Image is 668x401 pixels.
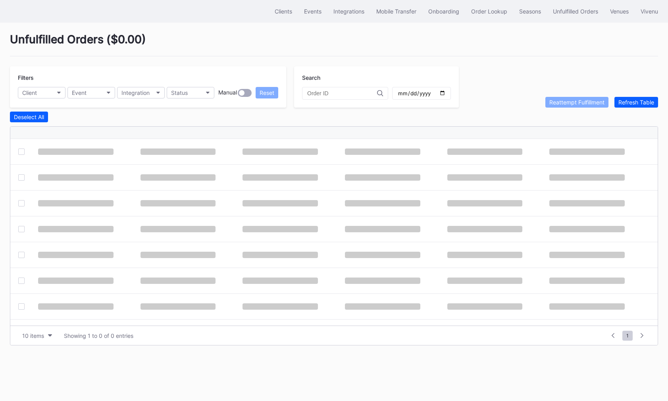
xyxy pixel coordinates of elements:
button: Onboarding [422,4,465,19]
button: Venues [604,4,635,19]
div: Clients [275,8,292,15]
input: Order ID [307,90,377,96]
div: Refresh Table [618,99,654,106]
div: Deselect All [14,114,44,120]
span: 1 [622,331,633,341]
div: Status [171,89,188,96]
button: Unfulfilled Orders [547,4,604,19]
div: Reset [260,89,274,96]
div: Manual [218,89,237,97]
div: Unfulfilled Orders ( $0.00 ) [10,33,658,56]
div: Venues [610,8,629,15]
div: Integrations [333,8,364,15]
div: Order Lookup [471,8,507,15]
button: Order Lookup [465,4,513,19]
div: Vivenu [641,8,658,15]
div: Mobile Transfer [376,8,416,15]
div: Events [304,8,321,15]
div: Integration [121,89,150,96]
button: Reattempt Fulfillment [545,97,608,108]
button: 10 items [18,330,56,341]
div: Search [302,74,451,81]
button: Integration [117,87,165,98]
div: Client [22,89,37,96]
div: Showing 1 to 0 of 0 entries [64,332,133,339]
div: Seasons [519,8,541,15]
button: Deselect All [10,112,48,122]
div: Unfulfilled Orders [553,8,598,15]
div: Onboarding [428,8,459,15]
button: Integrations [327,4,370,19]
div: Event [72,89,87,96]
button: Vivenu [635,4,664,19]
button: Mobile Transfer [370,4,422,19]
button: Seasons [513,4,547,19]
button: Refresh Table [614,97,658,108]
button: Reset [256,87,278,98]
button: Client [18,87,65,98]
div: Filters [18,74,278,81]
button: Clients [269,4,298,19]
div: Reattempt Fulfillment [549,99,604,106]
button: Events [298,4,327,19]
div: 10 items [22,332,44,339]
button: Event [67,87,115,98]
button: Status [167,87,214,98]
